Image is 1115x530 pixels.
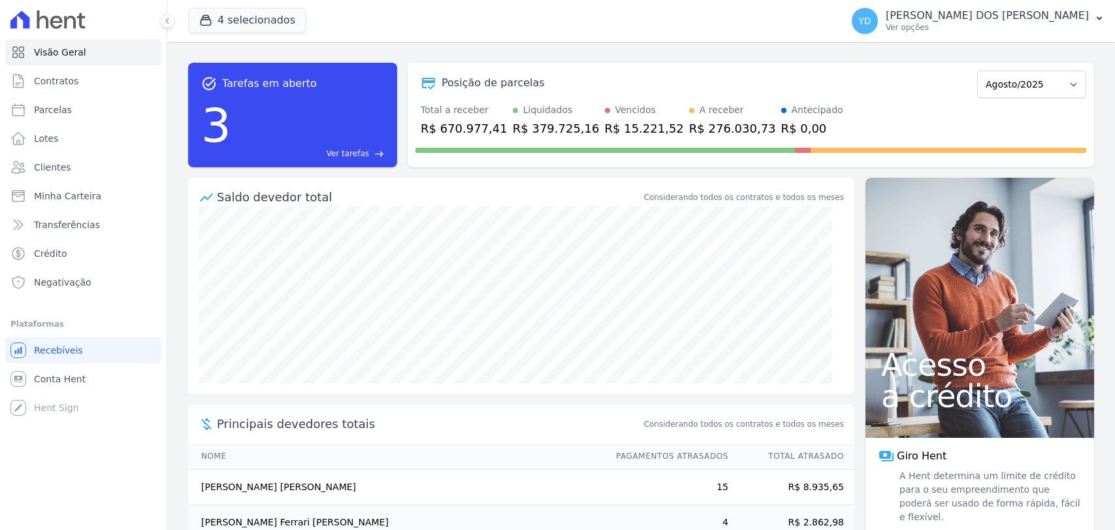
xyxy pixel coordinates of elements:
[644,418,844,430] span: Considerando todos os contratos e todos os meses
[236,148,384,159] a: Ver tarefas east
[881,380,1078,412] span: a crédito
[513,120,600,137] div: R$ 379.725,16
[881,349,1078,380] span: Acesso
[644,191,844,203] div: Considerando todos os contratos e todos os meses
[5,39,161,65] a: Visão Geral
[792,103,843,117] div: Antecipado
[201,76,217,91] span: task_alt
[34,373,86,386] span: Conta Hent
[188,8,306,33] button: 4 selecionados
[222,76,317,91] span: Tarefas em aberto
[34,132,59,145] span: Lotes
[5,97,161,123] a: Parcelas
[327,148,369,159] span: Ver tarefas
[34,218,100,231] span: Transferências
[5,337,161,363] a: Recebíveis
[897,448,946,464] span: Giro Hent
[34,103,72,116] span: Parcelas
[374,149,384,159] span: east
[886,9,1089,22] p: [PERSON_NAME] DOS [PERSON_NAME]
[689,120,776,137] div: R$ 276.030,73
[604,470,729,505] td: 15
[421,120,508,137] div: R$ 670.977,41
[34,190,101,203] span: Minha Carteira
[34,276,91,289] span: Negativação
[700,103,744,117] div: A receber
[858,16,871,25] span: YD
[421,103,508,117] div: Total a receber
[34,161,71,174] span: Clientes
[729,443,854,470] th: Total Atrasado
[34,344,83,357] span: Recebíveis
[615,103,656,117] div: Vencidos
[201,91,231,159] div: 3
[605,120,684,137] div: R$ 15.221,52
[886,22,1089,33] p: Ver opções
[34,75,78,88] span: Contratos
[841,3,1115,39] button: YD [PERSON_NAME] DOS [PERSON_NAME] Ver opções
[5,240,161,267] a: Crédito
[217,415,641,433] span: Principais devedores totais
[188,470,604,505] td: [PERSON_NAME] [PERSON_NAME]
[5,183,161,209] a: Minha Carteira
[442,75,545,91] div: Posição de parcelas
[5,68,161,94] a: Contratos
[10,316,156,332] div: Plataformas
[523,103,573,117] div: Liquidados
[34,247,67,260] span: Crédito
[217,188,641,206] div: Saldo devedor total
[897,469,1081,524] span: A Hent determina um limite de crédito para o seu empreendimento que poderá ser usado de forma ráp...
[34,46,86,59] span: Visão Geral
[5,125,161,152] a: Lotes
[5,154,161,180] a: Clientes
[604,443,729,470] th: Pagamentos Atrasados
[5,366,161,392] a: Conta Hent
[729,470,854,505] td: R$ 8.935,65
[5,212,161,238] a: Transferências
[781,120,843,137] div: R$ 0,00
[5,269,161,295] a: Negativação
[188,443,604,470] th: Nome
